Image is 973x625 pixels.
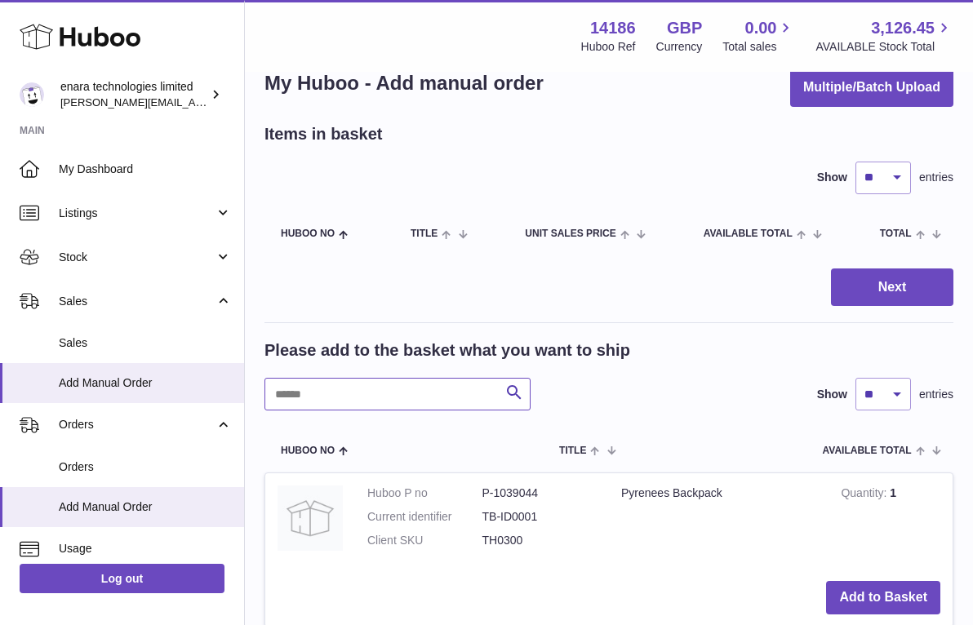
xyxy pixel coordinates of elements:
[482,533,598,548] dd: TH0300
[367,533,482,548] dt: Client SKU
[790,69,953,107] button: Multiple/Batch Upload
[745,17,777,39] span: 0.00
[590,17,636,39] strong: 14186
[59,335,232,351] span: Sales
[264,339,630,361] h2: Please add to the basket what you want to ship
[559,445,586,456] span: Title
[60,79,207,110] div: enara technologies limited
[722,17,795,55] a: 0.00 Total sales
[59,206,215,221] span: Listings
[482,509,598,525] dd: TB-ID0001
[367,509,482,525] dt: Current identifier
[880,228,912,239] span: Total
[59,375,232,391] span: Add Manual Order
[59,459,232,475] span: Orders
[826,581,940,614] button: Add to Basket
[59,250,215,265] span: Stock
[609,473,829,569] td: Pyrenees Backpack
[722,39,795,55] span: Total sales
[59,294,215,309] span: Sales
[411,228,438,239] span: Title
[919,387,953,402] span: entries
[20,82,44,107] img: Dee@enara.co
[264,70,544,96] h1: My Huboo - Add manual order
[829,473,953,569] td: 1
[525,228,615,239] span: Unit Sales Price
[59,417,215,432] span: Orders
[264,123,383,145] h2: Items in basket
[919,170,953,185] span: entries
[59,162,232,177] span: My Dashboard
[841,486,890,503] strong: Quantity
[817,170,847,185] label: Show
[823,445,912,456] span: AVAILABLE Total
[278,485,343,551] img: Pyrenees Backpack
[482,485,598,501] dd: P-1039044
[831,268,953,307] button: Next
[59,499,232,515] span: Add Manual Order
[667,17,702,39] strong: GBP
[817,387,847,402] label: Show
[20,564,224,593] a: Log out
[656,39,703,55] div: Currency
[815,39,953,55] span: AVAILABLE Stock Total
[581,39,636,55] div: Huboo Ref
[871,17,935,39] span: 3,126.45
[367,485,482,501] dt: Huboo P no
[60,95,327,109] span: [PERSON_NAME][EMAIL_ADDRESS][DOMAIN_NAME]
[281,228,335,239] span: Huboo no
[59,541,232,556] span: Usage
[704,228,793,239] span: AVAILABLE Total
[815,17,953,55] a: 3,126.45 AVAILABLE Stock Total
[281,445,335,456] span: Huboo no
